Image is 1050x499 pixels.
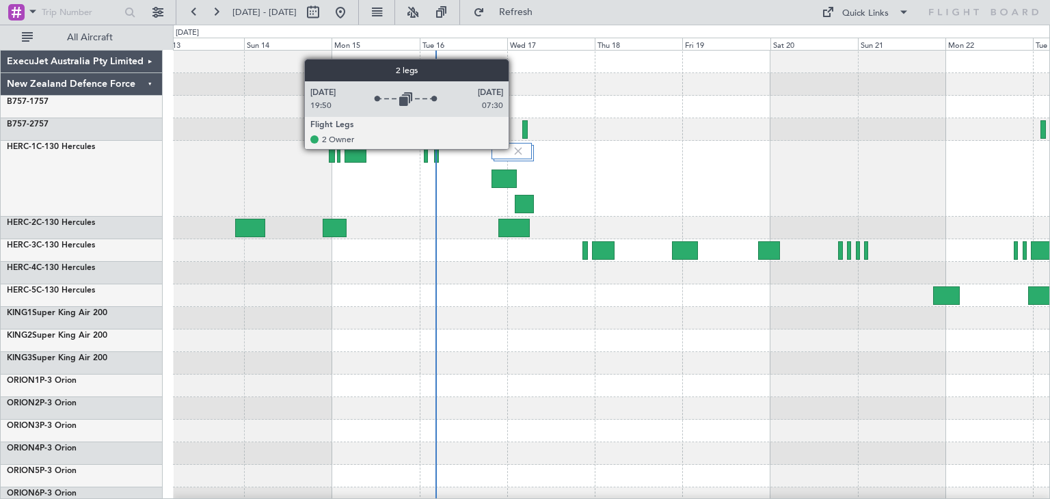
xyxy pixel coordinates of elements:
[815,1,916,23] button: Quick Links
[682,38,770,50] div: Fri 19
[7,120,34,129] span: B757-2
[7,467,40,475] span: ORION5
[945,38,1033,50] div: Mon 22
[7,120,49,129] a: B757-2757
[420,38,507,50] div: Tue 16
[244,38,332,50] div: Sun 14
[7,354,32,362] span: KING3
[770,38,858,50] div: Sat 20
[858,38,945,50] div: Sun 21
[7,98,34,106] span: B757-1
[507,38,595,50] div: Wed 17
[7,422,40,430] span: ORION3
[7,219,95,227] a: HERC-2C-130 Hercules
[7,98,49,106] a: B757-1757
[7,399,77,407] a: ORION2P-3 Orion
[36,33,144,42] span: All Aircraft
[7,444,77,453] a: ORION4P-3 Orion
[7,467,77,475] a: ORION5P-3 Orion
[7,377,77,385] a: ORION1P-3 Orion
[7,332,32,340] span: KING2
[7,143,36,151] span: HERC-1
[7,489,40,498] span: ORION6
[7,286,36,295] span: HERC-5
[842,7,889,21] div: Quick Links
[7,219,36,227] span: HERC-2
[7,264,95,272] a: HERC-4C-130 Hercules
[7,286,95,295] a: HERC-5C-130 Hercules
[7,309,32,317] span: KING1
[7,309,107,317] a: KING1Super King Air 200
[332,38,419,50] div: Mon 15
[7,489,77,498] a: ORION6P-3 Orion
[487,8,545,17] span: Refresh
[7,422,77,430] a: ORION3P-3 Orion
[7,354,107,362] a: KING3Super King Air 200
[42,2,120,23] input: Trip Number
[7,399,40,407] span: ORION2
[512,145,524,157] img: gray-close.svg
[7,264,36,272] span: HERC-4
[157,38,244,50] div: Sat 13
[595,38,682,50] div: Thu 18
[7,241,95,249] a: HERC-3C-130 Hercules
[7,143,95,151] a: HERC-1C-130 Hercules
[467,1,549,23] button: Refresh
[7,241,36,249] span: HERC-3
[7,332,107,340] a: KING2Super King Air 200
[232,6,297,18] span: [DATE] - [DATE]
[7,377,40,385] span: ORION1
[7,444,40,453] span: ORION4
[15,27,148,49] button: All Aircraft
[176,27,199,39] div: [DATE]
